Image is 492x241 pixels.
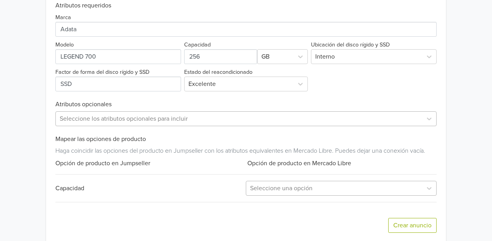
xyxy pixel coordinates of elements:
[55,136,437,143] h6: Mapear las opciones de producto
[55,2,437,9] h6: Atributos requeridos
[184,68,252,77] label: Estado del reacondicionado
[55,13,71,22] label: Marca
[55,159,246,168] div: Opción de producto en Jumpseller
[55,101,437,108] h6: Atributos opcionales
[55,143,437,155] div: Haga coincidir las opciones del producto en Jumpseller con los atributos equivalentes en Mercado ...
[184,41,211,49] label: Capacidad
[311,41,390,49] label: Ubicación del disco rígido y SSD
[55,184,246,193] div: Capacidad
[388,218,437,233] button: Crear anuncio
[55,68,149,77] label: Factor de forma del disco rígido y SSD
[55,41,74,49] label: Modelo
[246,159,437,168] div: Opción de producto en Mercado Libre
